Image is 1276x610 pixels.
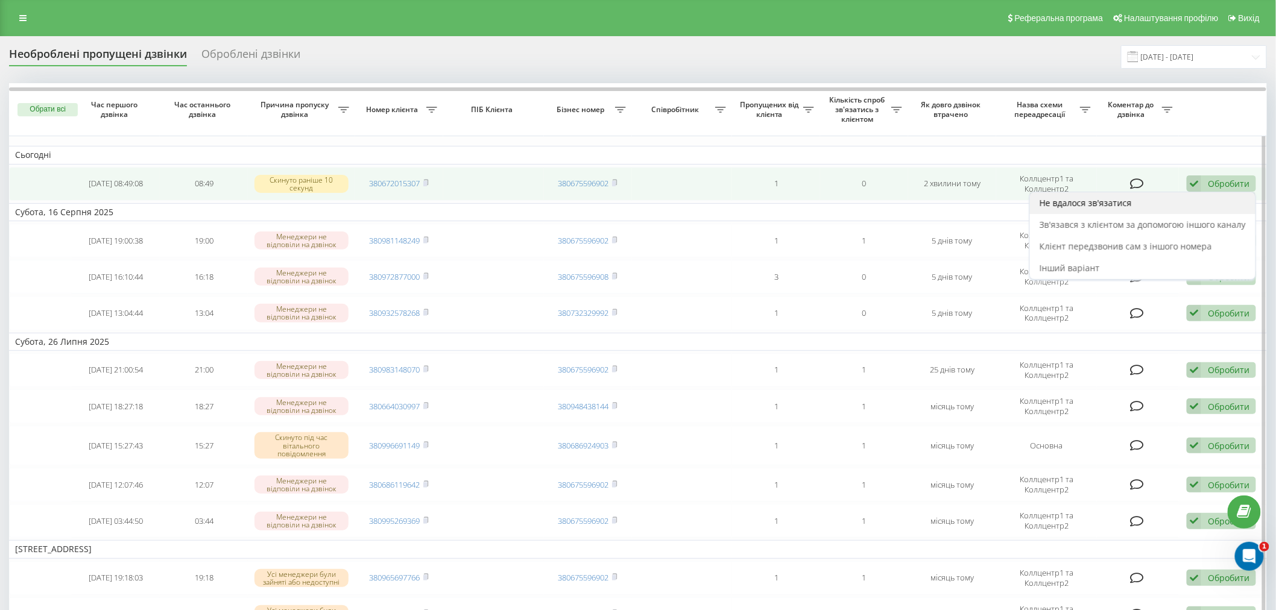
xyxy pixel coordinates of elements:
td: 5 днів тому [908,224,996,257]
td: [DATE] 19:18:03 [72,561,160,595]
td: Коллцентр1 та Коллцентр2 [996,504,1097,538]
td: 16:18 [160,260,248,294]
td: Субота, 16 Серпня 2025 [9,203,1267,221]
a: 380981148249 [370,235,420,246]
a: 380675596902 [558,364,609,375]
span: Не вдалося зв'язатися [1040,197,1132,209]
td: 0 [820,296,908,330]
div: Менеджери не відповіли на дзвінок [254,361,349,379]
a: 380732329992 [558,307,609,318]
td: 3 [732,260,820,294]
span: Коментар до дзвінка [1103,100,1162,119]
td: 5 днів тому [908,296,996,330]
a: 380996691149 [370,440,420,451]
td: 21:00 [160,353,248,387]
span: Як довго дзвінок втрачено [918,100,987,119]
div: Менеджери не відповіли на дзвінок [254,397,349,415]
td: [DATE] 03:44:50 [72,504,160,538]
td: 0 [820,260,908,294]
td: 18:27 [160,389,248,423]
a: 380948438144 [558,401,609,412]
td: 0 [820,167,908,201]
td: [DATE] 12:07:46 [72,468,160,502]
td: 1 [732,561,820,595]
td: 19:00 [160,224,248,257]
td: місяць тому [908,504,996,538]
a: 380675596902 [558,572,609,583]
span: Номер клієнта [361,105,426,115]
span: Клієнт передзвонив сам з іншого номера [1040,241,1212,252]
div: Обробити [1208,401,1249,412]
td: 1 [732,389,820,423]
a: 380675596902 [558,178,609,189]
span: Назва схеми переадресації [1002,100,1080,119]
td: місяць тому [908,561,996,595]
td: 15:27 [160,426,248,465]
a: 380995269369 [370,515,420,526]
div: Менеджери не відповіли на дзвінок [254,268,349,286]
td: Коллцентр1 та Коллцентр2 [996,296,1097,330]
td: [DATE] 18:27:18 [72,389,160,423]
iframe: Intercom live chat [1235,542,1264,571]
td: [DATE] 16:10:44 [72,260,160,294]
td: [STREET_ADDRESS] [9,540,1267,558]
td: 1 [732,504,820,538]
div: Менеджери не відповіли на дзвінок [254,476,349,494]
div: Обробити [1208,515,1249,527]
div: Менеджери не відповіли на дзвінок [254,304,349,322]
span: Кількість спроб зв'язатись з клієнтом [826,95,891,124]
td: 12:07 [160,468,248,502]
a: 380932578268 [370,307,420,318]
a: 380664030997 [370,401,420,412]
td: 03:44 [160,504,248,538]
td: 1 [732,296,820,330]
td: 2 хвилини тому [908,167,996,201]
span: Пропущених від клієнта [738,100,803,119]
div: Оброблені дзвінки [201,48,300,66]
td: 1 [820,353,908,387]
div: Обробити [1208,364,1249,376]
td: [DATE] 13:04:44 [72,296,160,330]
td: 1 [732,468,820,502]
td: 08:49 [160,167,248,201]
span: Вихід [1239,13,1260,23]
div: Необроблені пропущені дзвінки [9,48,187,66]
td: Субота, 26 Липня 2025 [9,333,1267,351]
div: Скинуто раніше 10 секунд [254,175,349,193]
td: [DATE] 19:00:38 [72,224,160,257]
a: 380965697766 [370,572,420,583]
span: Час першого дзвінка [82,100,150,119]
td: 1 [732,224,820,257]
td: 1 [820,504,908,538]
td: 1 [820,224,908,257]
span: Реферальна програма [1015,13,1104,23]
a: 380972877000 [370,271,420,282]
button: Обрати всі [17,103,78,116]
td: місяць тому [908,426,996,465]
td: Коллцентр1 та Коллцентр2 [996,561,1097,595]
td: Коллцентр1 та Коллцентр2 [996,260,1097,294]
span: Бізнес номер [550,105,615,115]
div: Обробити [1208,178,1249,189]
a: 380983148070 [370,364,420,375]
a: 380675596902 [558,479,609,490]
td: Основна [996,426,1097,465]
div: Менеджери не відповіли на дзвінок [254,512,349,530]
td: 1 [820,468,908,502]
td: 1 [732,426,820,465]
a: 380675596902 [558,515,609,526]
td: 5 днів тому [908,260,996,294]
td: 1 [820,426,908,465]
span: Зв'язався з клієнтом за допомогою іншого каналу [1040,219,1246,230]
td: 1 [732,353,820,387]
td: [DATE] 15:27:43 [72,426,160,465]
td: місяць тому [908,468,996,502]
a: 380686119642 [370,479,420,490]
td: Коллцентр1 та Коллцентр2 [996,353,1097,387]
span: ПІБ Клієнта [453,105,533,115]
div: Скинуто під час вітального повідомлення [254,432,349,459]
td: Коллцентр1 та Коллцентр2 [996,167,1097,201]
div: Обробити [1208,572,1249,583]
td: місяць тому [908,389,996,423]
span: Час останнього дзвінка [170,100,238,119]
